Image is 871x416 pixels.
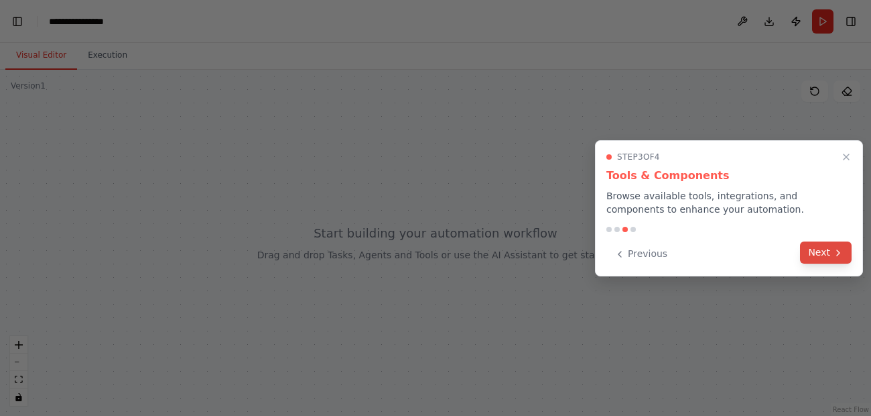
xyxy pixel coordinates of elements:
button: Next [800,242,852,264]
button: Hide left sidebar [8,12,27,31]
button: Close walkthrough [838,149,854,165]
h3: Tools & Components [606,168,852,184]
button: Previous [606,243,675,265]
p: Browse available tools, integrations, and components to enhance your automation. [606,189,852,216]
span: Step 3 of 4 [617,152,660,162]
